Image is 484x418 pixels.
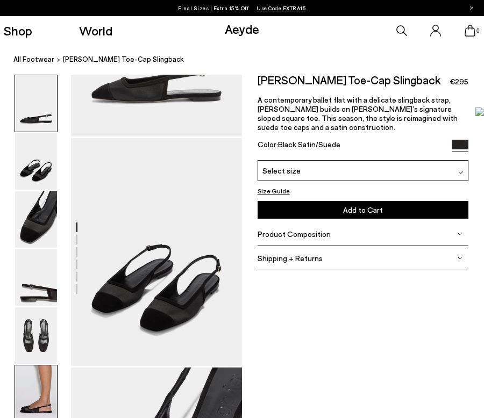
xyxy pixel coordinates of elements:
[15,133,57,190] img: Geraldine Satin Toe-Cap Slingback - Image 2
[257,5,306,11] span: Navigate to /collections/ss25-final-sizes
[343,205,383,214] span: Add to Cart
[258,95,458,132] span: A contemporary ballet flat with a delicate slingback strap, [PERSON_NAME] builds on [PERSON_NAME]...
[258,75,440,85] h2: [PERSON_NAME] Toe-Cap Slingback
[258,140,445,152] div: Color:
[258,254,323,263] span: Shipping + Returns
[15,191,57,248] img: Geraldine Satin Toe-Cap Slingback - Image 3
[262,165,301,176] span: Select size
[15,307,57,364] img: Geraldine Satin Toe-Cap Slingback - Image 5
[15,75,57,132] img: Geraldine Satin Toe-Cap Slingback - Image 1
[258,201,468,219] button: Add to Cart
[457,231,462,236] img: svg%3E
[475,28,481,34] span: 0
[3,24,32,37] a: Shop
[258,185,290,196] button: Size Guide
[458,170,464,175] img: svg%3E
[13,54,54,65] a: All Footwear
[13,45,484,75] nav: breadcrumb
[457,255,462,261] img: svg%3E
[450,76,468,87] span: €295
[278,140,340,149] span: Black Satin/Suede
[178,3,307,13] p: Final Sizes | Extra 15% Off
[63,54,184,65] span: [PERSON_NAME] Toe-Cap Slingback
[258,229,331,239] span: Product Composition
[225,21,259,37] a: Aeyde
[465,25,475,37] a: 0
[79,24,112,37] a: World
[15,249,57,306] img: Geraldine Satin Toe-Cap Slingback - Image 4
